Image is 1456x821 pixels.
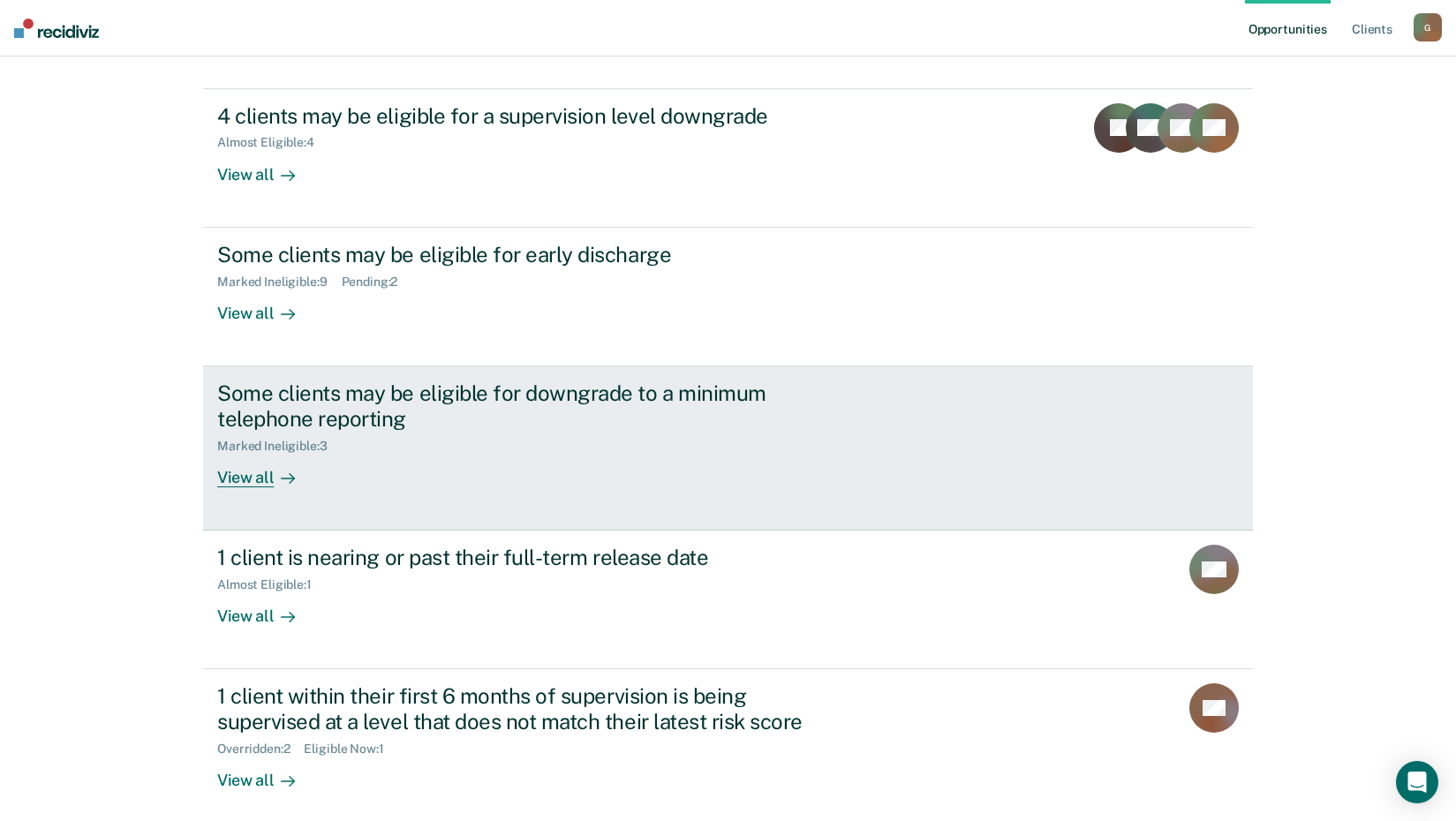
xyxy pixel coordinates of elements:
a: 1 client is nearing or past their full-term release dateAlmost Eligible:1View all [203,531,1253,669]
div: 1 client within their first 6 months of supervision is being supervised at a level that does not ... [217,683,837,734]
div: Some clients may be eligible for early discharge [217,242,837,267]
a: Some clients may be eligible for downgrade to a minimum telephone reportingMarked Ineligible:3Vie... [203,366,1253,531]
button: G [1414,13,1442,41]
div: Almost Eligible : 1 [217,577,326,592]
div: Marked Ineligible : 3 [217,439,341,454]
div: Marked Ineligible : 9 [217,275,341,290]
div: Almost Eligible : 4 [217,135,328,150]
div: Eligible Now : 1 [304,742,397,757]
img: Recidiviz [14,19,99,38]
a: 4 clients may be eligible for a supervision level downgradeAlmost Eligible:4View all [203,88,1253,228]
div: Open Intercom Messenger [1396,761,1438,803]
div: Overridden : 2 [217,742,304,757]
div: View all [217,150,316,185]
div: View all [217,757,316,791]
div: View all [217,289,316,323]
div: 1 client is nearing or past their full-term release date [217,545,837,570]
div: View all [217,592,316,627]
div: Pending : 2 [342,275,412,290]
a: Some clients may be eligible for early dischargeMarked Ineligible:9Pending:2View all [203,228,1253,366]
div: Some clients may be eligible for downgrade to a minimum telephone reporting [217,380,837,432]
div: View all [217,453,316,487]
div: 4 clients may be eligible for a supervision level downgrade [217,103,837,129]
